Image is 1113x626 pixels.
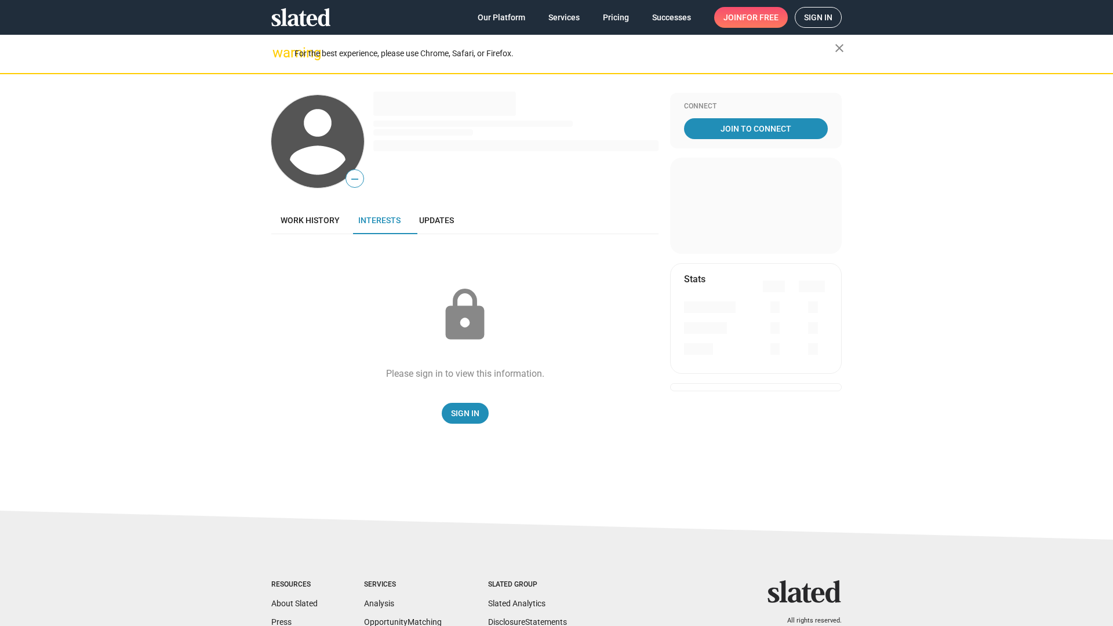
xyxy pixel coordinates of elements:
[410,206,463,234] a: Updates
[364,599,394,608] a: Analysis
[603,7,629,28] span: Pricing
[804,8,832,27] span: Sign in
[451,403,479,424] span: Sign In
[723,7,779,28] span: Join
[684,273,705,285] mat-card-title: Stats
[419,216,454,225] span: Updates
[442,403,489,424] a: Sign In
[686,118,825,139] span: Join To Connect
[714,7,788,28] a: Joinfor free
[643,7,700,28] a: Successes
[386,367,544,380] div: Please sign in to view this information.
[294,46,835,61] div: For the best experience, please use Chrome, Safari, or Firefox.
[436,286,494,344] mat-icon: lock
[364,580,442,589] div: Services
[358,216,401,225] span: Interests
[272,46,286,60] mat-icon: warning
[684,118,828,139] a: Join To Connect
[652,7,691,28] span: Successes
[488,599,545,608] a: Slated Analytics
[349,206,410,234] a: Interests
[488,580,567,589] div: Slated Group
[548,7,580,28] span: Services
[594,7,638,28] a: Pricing
[271,599,318,608] a: About Slated
[271,206,349,234] a: Work history
[742,7,779,28] span: for free
[795,7,842,28] a: Sign in
[832,41,846,55] mat-icon: close
[468,7,534,28] a: Our Platform
[539,7,589,28] a: Services
[684,102,828,111] div: Connect
[271,580,318,589] div: Resources
[281,216,340,225] span: Work history
[346,172,363,187] span: —
[478,7,525,28] span: Our Platform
